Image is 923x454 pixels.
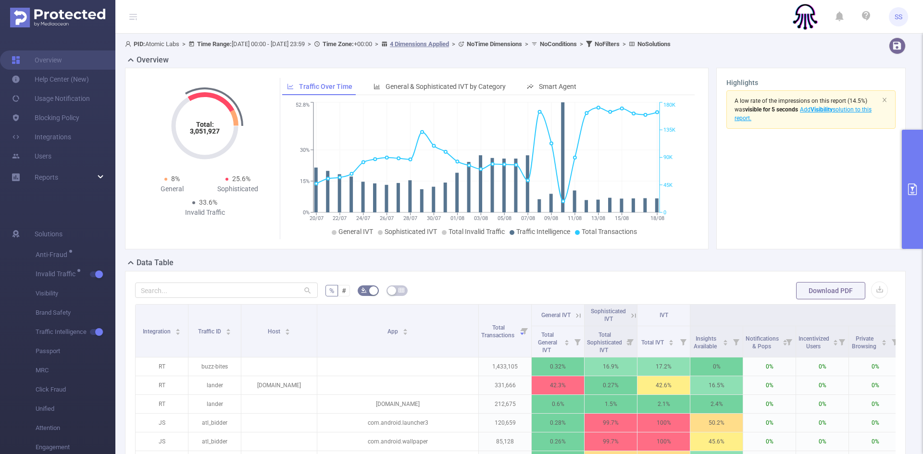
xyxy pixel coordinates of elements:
tspan: 15% [300,178,310,184]
span: Invalid Traffic [36,270,79,277]
p: 120,659 [479,414,531,432]
div: Sophisticated [205,184,271,194]
span: (14.5%) [735,98,872,122]
p: 0% [743,357,796,376]
p: 0% [796,395,848,413]
p: 17.2% [637,357,690,376]
i: icon: caret-down [833,342,838,344]
b: Visibility [811,106,833,113]
span: Notifications & Pops [746,335,779,350]
p: [DOMAIN_NAME] [317,395,478,413]
p: 0% [690,357,743,376]
p: 0% [796,414,848,432]
i: icon: caret-up [285,327,290,330]
span: Unified [36,399,115,418]
tspan: 3,051,927 [190,127,220,135]
i: Filter menu [782,326,796,357]
i: Filter menu [729,326,743,357]
i: icon: caret-down [723,342,728,344]
i: icon: caret-down [882,342,887,344]
span: Attention [36,418,115,438]
p: 100% [637,414,690,432]
a: Blocking Policy [12,108,79,127]
span: IVT [660,312,668,319]
p: RT [136,395,188,413]
span: Private Browsing [852,335,878,350]
h2: Data Table [137,257,174,269]
p: 99.7% [585,432,637,451]
p: JS [136,432,188,451]
button: icon: close [882,95,887,105]
span: General IVT [338,228,373,235]
div: Sort [175,327,181,333]
a: Help Center (New) [12,70,89,89]
span: Sophisticated IVT [591,308,626,322]
span: MRC [36,361,115,380]
i: Filter menu [518,305,531,357]
p: RT [136,357,188,376]
i: icon: bar-chart [374,83,380,90]
p: 331,666 [479,376,531,394]
i: icon: caret-down [285,331,290,334]
span: Total Transactions [582,228,637,235]
div: Sort [833,338,838,344]
u: 4 Dimensions Applied [390,40,449,48]
tspan: 28/07 [403,215,417,221]
i: icon: caret-up [403,327,408,330]
span: Insights Available [694,335,718,350]
span: Total Sophisticated IVT [587,331,622,354]
div: Sort [723,338,728,344]
p: 85,128 [479,432,531,451]
p: 50.2% [690,414,743,432]
span: was [735,106,798,113]
p: 0% [743,432,796,451]
i: icon: caret-up [175,327,181,330]
p: 0% [743,376,796,394]
span: Integration [143,328,172,335]
img: Protected Media [10,8,105,27]
i: icon: caret-up [669,338,674,341]
span: Traffic ID [198,328,223,335]
p: 0% [849,395,901,413]
a: Usage Notification [12,89,90,108]
tspan: 0 [663,209,666,216]
span: > [372,40,381,48]
h2: Overview [137,54,169,66]
i: icon: caret-up [723,338,728,341]
tspan: 45K [663,182,673,188]
span: Traffic Over Time [299,83,352,90]
span: Passport [36,342,115,361]
span: Add solution to this report. [735,106,872,122]
i: Filter menu [624,326,637,357]
tspan: 22/07 [333,215,347,221]
span: Anti-Fraud [36,251,71,258]
tspan: 30/07 [427,215,441,221]
i: icon: caret-up [833,338,838,341]
p: 0% [743,414,796,432]
p: 0.32% [532,357,584,376]
span: Atomic Labs [DATE] 00:00 - [DATE] 23:59 +00:00 [125,40,671,48]
tspan: 135K [663,127,675,133]
a: Overview [12,50,62,70]
span: > [577,40,586,48]
span: Reports [35,173,58,181]
tspan: 0% [303,209,310,216]
span: SS [895,7,902,26]
i: icon: caret-up [882,338,887,341]
tspan: 01/08 [450,215,464,221]
p: JS [136,414,188,432]
p: 0% [796,376,848,394]
b: No Conditions [540,40,577,48]
span: Brand Safety [36,303,115,322]
tspan: 90K [663,155,673,161]
span: Solutions [35,224,62,244]
h3: Highlights [726,78,896,88]
span: > [522,40,531,48]
p: lander [188,376,241,394]
p: 0% [796,432,848,451]
b: Time Range: [197,40,232,48]
span: 8% [171,175,180,183]
span: 33.6% [199,198,217,206]
tspan: 03/08 [474,215,488,221]
p: 1,433,105 [479,357,531,376]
